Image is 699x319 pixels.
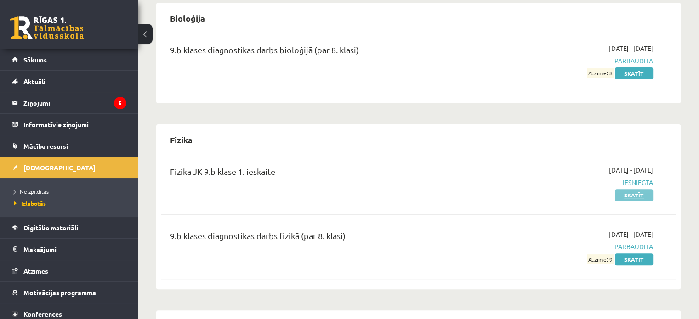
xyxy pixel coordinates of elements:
span: Atzīme: 9 [587,254,614,264]
span: [DATE] - [DATE] [609,165,653,175]
span: Neizpildītās [14,188,49,195]
span: [DEMOGRAPHIC_DATA] [23,163,96,172]
a: Digitālie materiāli [12,217,126,238]
span: Digitālie materiāli [23,224,78,232]
a: Informatīvie ziņojumi [12,114,126,135]
span: Atzīmes [23,267,48,275]
div: 9.b klases diagnostikas darbs fizikā (par 8. klasi) [170,229,488,246]
span: Mācību resursi [23,142,68,150]
a: Rīgas 1. Tālmācības vidusskola [10,16,84,39]
span: Pārbaudīta [501,56,653,66]
a: Skatīt [615,189,653,201]
a: Neizpildītās [14,187,129,196]
h2: Fizika [161,129,202,151]
span: Aktuāli [23,77,45,85]
a: Skatīt [615,253,653,265]
span: Iesniegta [501,178,653,187]
legend: Ziņojumi [23,92,126,113]
a: Motivācijas programma [12,282,126,303]
a: Mācību resursi [12,135,126,157]
a: Skatīt [615,67,653,79]
legend: Informatīvie ziņojumi [23,114,126,135]
span: Sākums [23,56,47,64]
a: Maksājumi [12,239,126,260]
span: Izlabotās [14,200,46,207]
span: Motivācijas programma [23,288,96,297]
a: Izlabotās [14,199,129,207]
a: [DEMOGRAPHIC_DATA] [12,157,126,178]
a: Sākums [12,49,126,70]
i: 5 [114,97,126,109]
a: Ziņojumi5 [12,92,126,113]
div: Fizika JK 9.b klase 1. ieskaite [170,165,488,182]
span: Atzīme: 8 [587,68,614,78]
div: 9.b klases diagnostikas darbs bioloģijā (par 8. klasi) [170,44,488,61]
span: Konferences [23,310,62,318]
span: Pārbaudīta [501,242,653,252]
legend: Maksājumi [23,239,126,260]
a: Atzīmes [12,260,126,281]
span: [DATE] - [DATE] [609,44,653,53]
h2: Bioloģija [161,7,214,29]
span: [DATE] - [DATE] [609,229,653,239]
a: Aktuāli [12,71,126,92]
